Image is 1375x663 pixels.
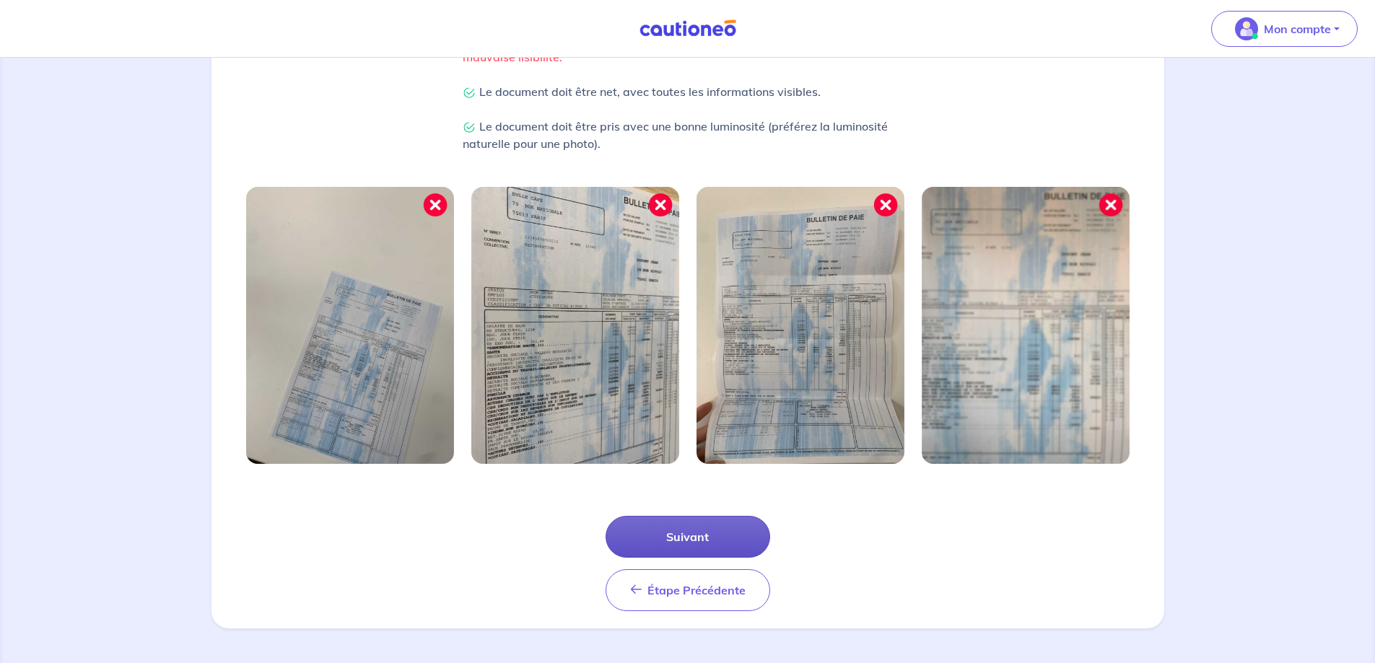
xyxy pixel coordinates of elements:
[246,187,454,464] img: Image mal cadrée 1
[922,187,1130,464] img: Image mal cadrée 4
[1211,11,1358,47] button: illu_account_valid_menu.svgMon compte
[471,187,679,464] img: Image mal cadrée 2
[606,569,770,611] button: Étape Précédente
[1235,17,1258,40] img: illu_account_valid_menu.svg
[697,187,904,464] img: Image mal cadrée 3
[606,516,770,558] button: Suivant
[463,83,913,152] p: Le document doit être net, avec toutes les informations visibles. Le document doit être pris avec...
[463,87,476,100] img: Check
[1264,20,1331,38] p: Mon compte
[634,19,742,38] img: Cautioneo
[463,121,476,134] img: Check
[647,583,746,597] span: Étape Précédente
